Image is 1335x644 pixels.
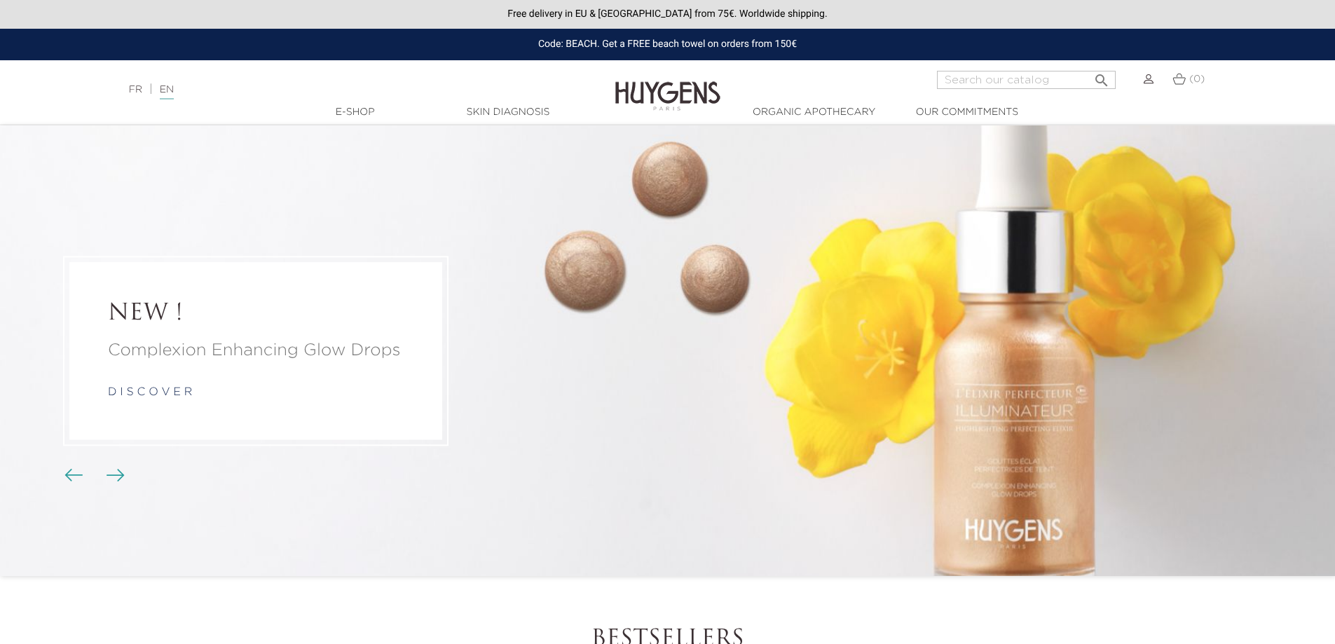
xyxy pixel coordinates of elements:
[615,59,720,113] img: Huygens
[1093,68,1110,85] i: 
[937,71,1116,89] input: Search
[160,85,174,100] a: EN
[129,85,142,95] a: FR
[122,81,546,98] div: |
[1189,74,1205,84] span: (0)
[285,105,425,120] a: E-Shop
[438,105,578,120] a: Skin Diagnosis
[1089,67,1114,85] button: 
[108,338,404,363] a: Complexion Enhancing Glow Drops
[897,105,1037,120] a: Our commitments
[108,301,404,327] a: NEW !
[70,465,116,486] div: Carousel buttons
[108,387,192,398] a: d i s c o v e r
[744,105,884,120] a: Organic Apothecary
